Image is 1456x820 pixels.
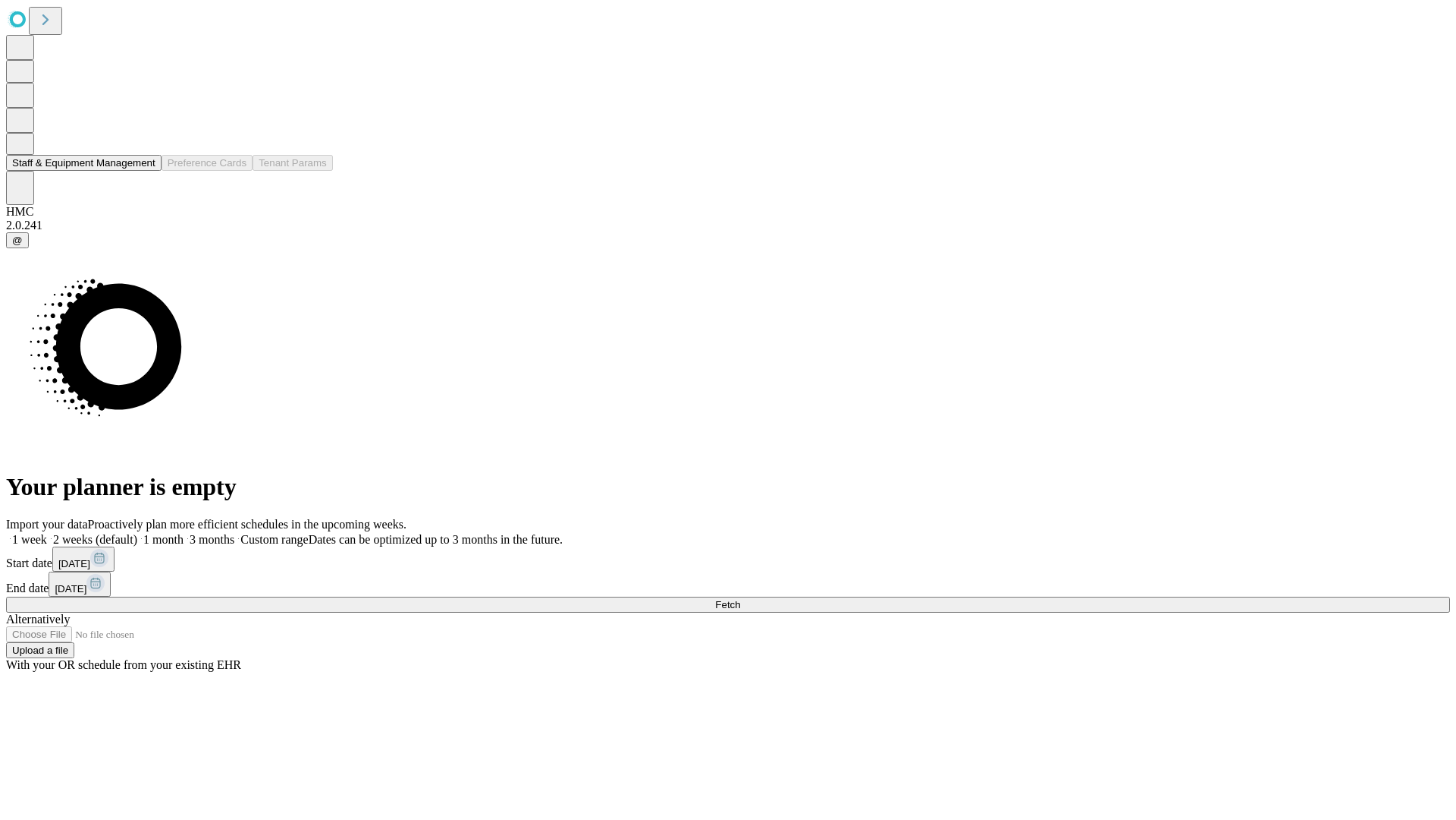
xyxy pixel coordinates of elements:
button: Preference Cards [162,155,253,171]
span: Custom range [240,533,308,546]
button: [DATE] [52,547,115,572]
button: Tenant Params [253,155,333,171]
div: HMC [6,205,1450,219]
span: [DATE] [55,583,86,594]
button: @ [6,232,29,248]
span: 1 week [12,533,47,546]
button: Fetch [6,597,1450,613]
span: 2 weeks (default) [53,533,137,546]
div: Start date [6,547,1450,572]
span: [DATE] [58,558,90,569]
button: [DATE] [49,572,111,597]
span: 1 month [143,533,184,546]
h1: Your planner is empty [6,473,1450,501]
span: Fetch [715,599,740,610]
span: Proactively plan more efficient schedules in the upcoming weeks. [88,518,406,531]
span: Alternatively [6,613,70,626]
span: Dates can be optimized up to 3 months in the future. [309,533,563,546]
span: Import your data [6,518,88,531]
span: 3 months [190,533,234,546]
span: @ [12,235,23,246]
span: With your OR schedule from your existing EHR [6,658,241,671]
div: 2.0.241 [6,219,1450,232]
button: Upload a file [6,642,74,658]
div: End date [6,572,1450,597]
button: Staff & Equipment Management [6,155,162,171]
